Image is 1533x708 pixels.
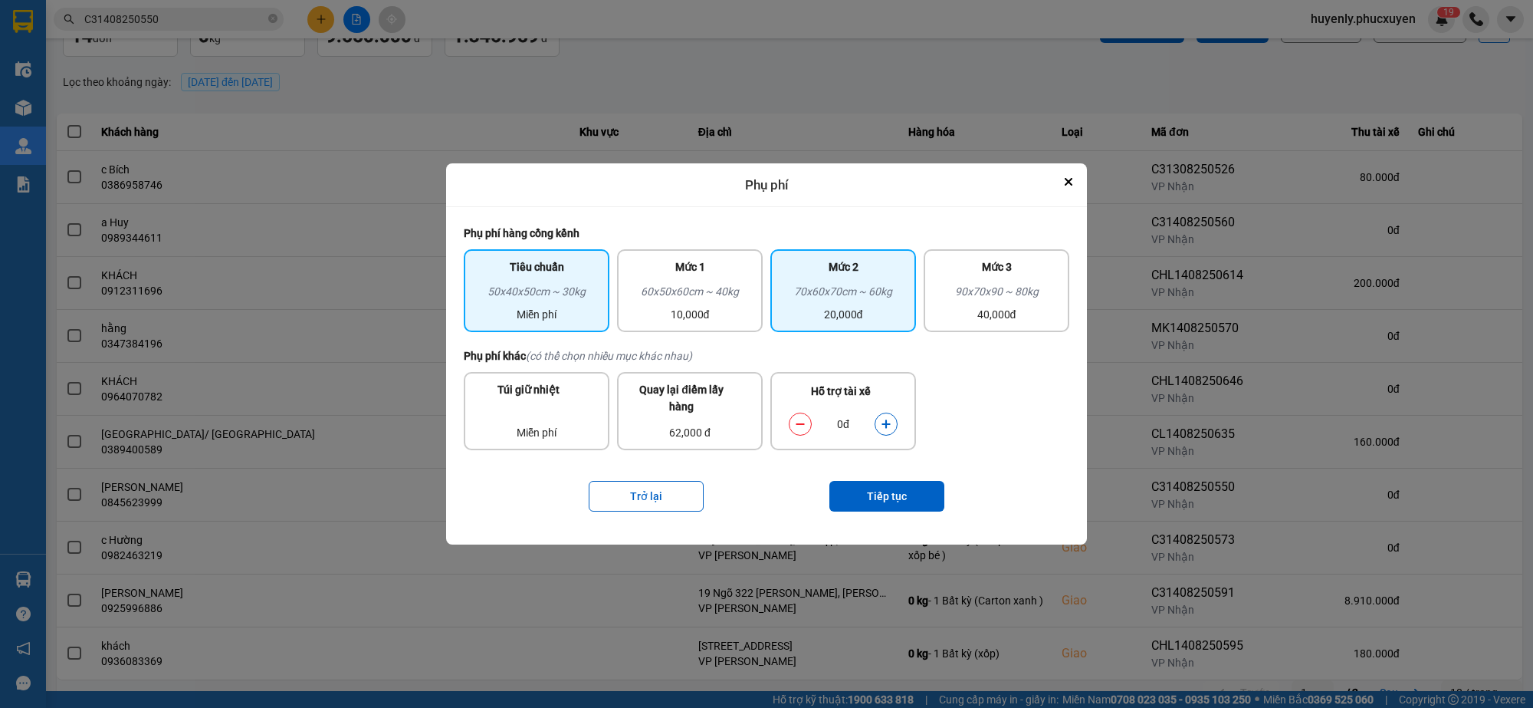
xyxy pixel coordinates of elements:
[526,350,692,362] span: (có thể chọn nhiều mục khác nhau)
[473,424,600,441] div: Miễn phí
[780,283,907,306] div: 70x60x70cm ~ 60kg
[780,306,907,323] div: 20,000đ
[153,72,234,85] strong: 02033 616 626 -
[626,424,753,441] div: 62,000 đ
[1059,173,1078,191] button: Close
[626,259,753,283] div: Mức 1
[473,283,600,306] div: 50x40x50cm ~ 30kg
[933,259,1060,283] div: Mức 3
[589,481,704,512] button: Trở lại
[44,28,243,54] strong: 024 3236 3236 -
[47,103,241,130] span: Gửi hàng Lào Cai/Sapa:
[626,381,737,423] div: Quay lại điểm lấy hàng
[54,72,234,99] span: Gửi hàng Hạ Long: Hotline:
[933,283,1060,306] div: 90x70x90 ~ 80kg
[473,259,600,283] div: Tiêu chuẩn
[829,481,944,512] button: Tiếp tục
[58,8,230,24] strong: Công ty TNHH Phúc Xuyên
[124,41,245,68] strong: 0888 827 827 - 0848 827 827
[464,347,1069,364] div: Phụ phí khác
[446,163,1087,545] div: dialog
[446,163,1087,208] div: Phụ phí
[781,383,905,409] div: Hỗ trợ tài xế
[10,86,41,161] img: logo
[473,381,583,406] div: Túi giữ nhiệt
[780,259,907,283] div: Mức 2
[130,86,198,99] strong: 0886 027 027
[44,28,245,68] span: Gửi hàng [GEOGRAPHIC_DATA]: Hotline:
[626,283,753,306] div: 60x50x60cm ~ 40kg
[464,225,1069,242] div: Phụ phí hàng cồng kềnh
[626,306,753,323] div: 10,000đ
[473,306,600,323] div: Miễn phí
[110,103,241,130] strong: 0963 662 662 - 0898 662 662
[933,306,1060,323] div: 40,000đ
[812,416,875,433] div: 0đ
